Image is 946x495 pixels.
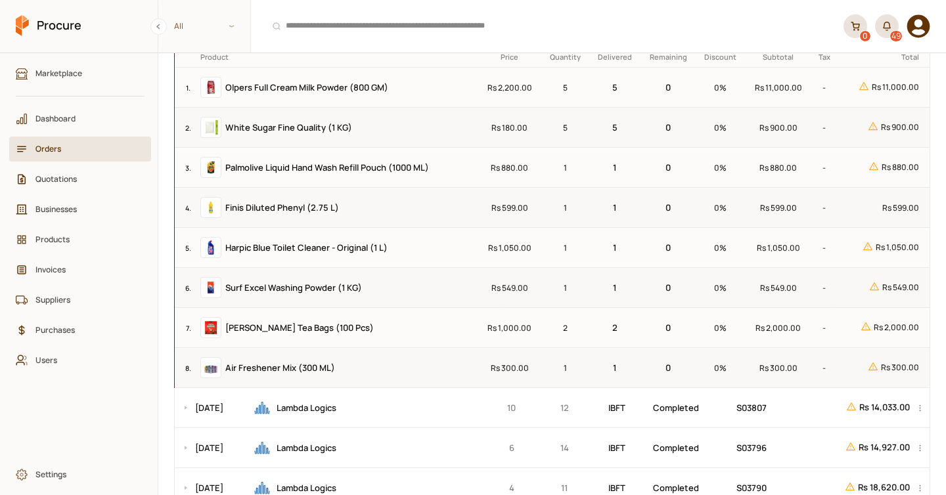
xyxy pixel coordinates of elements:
td: 1 [589,228,641,268]
p: - [817,81,832,94]
td: 0 [641,348,696,388]
p: - [817,362,832,374]
th: Subtotal [745,47,812,68]
a: Businesses [9,197,151,222]
p: 1 [546,362,584,374]
p: Rs 880.00 [482,161,537,174]
a: Products [9,227,151,252]
small: 3 . [185,163,191,173]
span: Finis Diluted Phenyl (2.75 L) [225,202,339,213]
a: Marketplace [9,61,151,86]
td: 0 [641,308,696,348]
span: Procure [37,17,81,33]
span: [PERSON_NAME] Tea Bags (100 Pcs) [225,322,374,334]
a: [PERSON_NAME] Tea Bags (100 Pcs) [200,317,473,338]
p: IBFT on Delivery [591,401,643,415]
small: 8 . [185,364,191,373]
p: Rs 549.00 [482,282,537,294]
p: 0 % [700,322,740,334]
th: Total [837,47,930,68]
span: Harpic Blue Toilet Cleaner - Original (1 L) [225,242,388,253]
input: Products, Businesses, Users, Suppliers, Orders, and Purchases [259,10,836,43]
a: Air Freshener Mix (300 ML) [200,357,473,378]
span: All [174,20,183,32]
p: - [817,161,832,174]
p: 11 [548,481,581,495]
p: 0 % [700,282,740,294]
span: Users [35,354,134,366]
span: Products [35,233,134,246]
p: Rs 11,000.00 [842,78,919,97]
p: Rs 599.00 [842,202,919,214]
div: Lambda Logics [252,437,386,458]
p: 0 % [700,161,740,174]
p: 1 [546,202,584,214]
p: 1 [546,161,584,174]
a: Orders [9,137,151,161]
p: 0 % [700,362,740,374]
td: 1 [589,188,641,228]
a: [DATE] [195,402,223,414]
td: 1 [589,268,641,308]
a: Invoices [9,257,151,282]
span: Surf Excel Washing Powder (1 KG) [225,282,362,293]
span: All [158,15,250,37]
a: Suppliers [9,288,151,312]
span: Quotations [35,173,134,185]
p: - [817,282,832,294]
div: 0 [860,31,870,41]
p: 0 % [700,202,740,214]
span: White Sugar Fine Quality (1 KG) [225,121,352,133]
td: 2 [589,308,641,348]
td: 0 [641,188,696,228]
td: Completed [648,388,732,428]
small: 2 . [185,123,191,133]
p: Rs 900.00 [842,118,919,137]
td: Rs 14,927.00 [794,428,914,468]
a: Procure [16,15,81,37]
td: 5 [589,68,641,108]
p: Rs 1,050.00 [482,242,537,254]
a: Finis Diluted Phenyl (2.75 L) [200,197,473,218]
p: Rs 180.00 [482,121,537,134]
span: Invoices [35,263,134,276]
a: [DATE] [195,442,223,454]
p: Rs 11,000.00 [750,81,807,94]
p: 1 [546,242,584,254]
p: Rs 1,000.00 [482,322,537,334]
span: Olpers Full Cream Milk Powder (800 GM) [225,81,388,93]
a: Dashboard [9,106,151,131]
p: - [817,322,832,334]
p: Rs 1,050.00 [842,238,919,257]
a: [DATE] [195,482,223,494]
td: S03796 [732,428,794,468]
th: Discount [696,47,745,68]
td: 0 [641,108,696,148]
td: Rs 14,033.00 [794,388,914,428]
p: 12 [548,401,581,415]
span: Air Freshener Mix (300 ML) [225,362,335,374]
p: IBFT on Delivery [591,441,643,455]
p: Rs 880.00 [750,161,807,174]
td: S03807 [732,388,794,428]
p: Rs 549.00 [750,282,807,294]
p: Rs 1,050.00 [750,242,807,254]
span: Lambda Logics [277,482,336,494]
th: Product [196,47,478,68]
th: Delivered [589,47,641,68]
p: 10 [485,401,539,415]
td: Completed [648,428,732,468]
small: 5 . [185,244,191,253]
p: 6 [485,441,539,455]
span: Suppliers [35,293,134,306]
a: Quotations [9,167,151,192]
td: 5 [589,108,641,148]
p: - [817,202,832,214]
p: 14 [548,441,581,455]
p: 0 % [700,81,740,94]
a: Users [9,348,151,373]
span: Purchases [35,324,134,336]
a: Settings [9,462,151,487]
p: Rs 900.00 [750,121,807,134]
div: Lambda Logics [252,397,386,418]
